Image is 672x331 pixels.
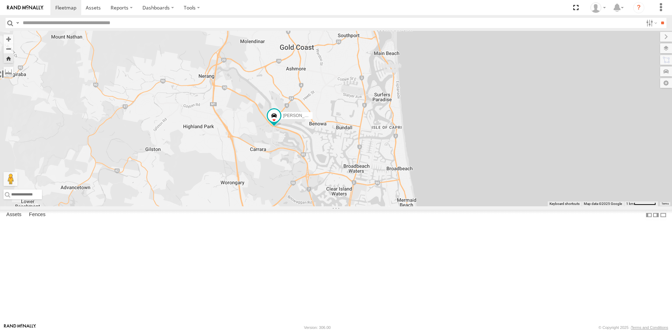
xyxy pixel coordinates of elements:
button: Zoom Home [3,54,13,63]
span: [PERSON_NAME] - 842JY2 [283,113,336,118]
img: rand-logo.svg [7,5,43,10]
span: Map data ©2025 Google [584,202,622,206]
button: Map Scale: 1 km per 59 pixels [624,201,658,206]
i: ? [633,2,644,13]
div: © Copyright 2025 - [598,325,668,330]
a: Visit our Website [4,324,36,331]
button: Keyboard shortcuts [549,201,580,206]
label: Hide Summary Table [660,210,667,220]
label: Measure [3,67,13,76]
a: Terms and Conditions [631,325,668,330]
span: 1 km [626,202,634,206]
label: Fences [26,210,49,220]
div: Version: 306.00 [304,325,331,330]
label: Dock Summary Table to the Left [645,210,652,220]
label: Assets [3,210,25,220]
a: Terms (opens in new tab) [661,202,669,205]
button: Drag Pegman onto the map to open Street View [3,172,17,186]
label: Search Filter Options [643,18,658,28]
label: Search Query [15,18,20,28]
label: Dock Summary Table to the Right [652,210,659,220]
label: Map Settings [660,78,672,88]
button: Zoom out [3,44,13,54]
button: Zoom in [3,34,13,44]
div: Marco DiBenedetto [588,2,608,13]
